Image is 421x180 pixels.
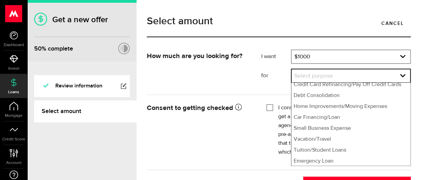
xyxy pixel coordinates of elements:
strong: How much are you looking for? [147,53,242,59]
li: Vacation/Travel [292,134,410,145]
h1: Get a new offer [34,15,130,25]
label: I consent to Mogo using my personal information to get a credit score or report from a credit rep... [278,103,406,157]
li: Car Financing/Loan [292,112,410,123]
a: Cancel [375,16,411,30]
li: Credit Card Refinancing/Pay Off Credit Cards [292,79,410,90]
button: Open LiveChat chat widget [5,3,26,23]
strong: Consent to getting checked [147,105,242,111]
span: 50 [34,45,42,52]
a: expand select [292,69,410,82]
a: expand select [292,50,410,63]
div: % complete [34,43,73,55]
h1: Select amount [147,16,411,26]
li: Small Business Expense [292,123,410,134]
li: Debt Consolidation [292,90,410,101]
a: Select amount [34,100,137,122]
li: Emergency Loan [292,156,410,167]
li: Home Improvements/Moving Expenses [292,101,410,112]
label: for [261,72,291,80]
a: Review information [34,75,130,97]
input: I consent to Mogo using my personal information to get a credit score or report from a credit rep... [266,103,273,110]
li: Tuition/Student Loans [292,145,410,156]
label: I want [261,53,291,61]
